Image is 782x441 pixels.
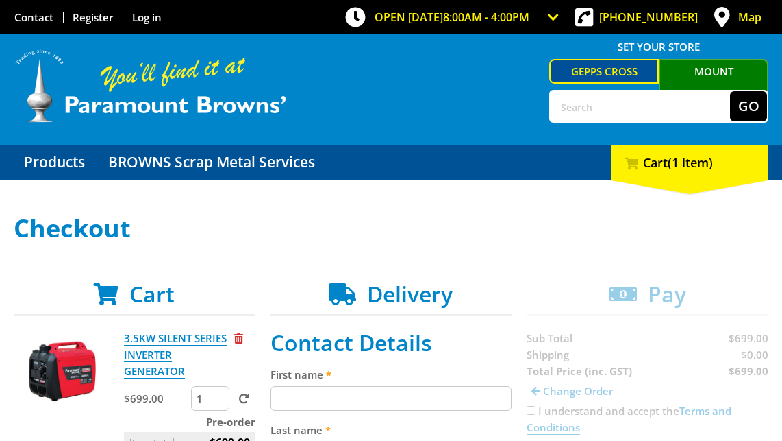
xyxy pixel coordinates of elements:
h2: Contact Details [270,330,512,356]
a: Remove from cart [234,331,243,345]
a: Go to the Products page [14,145,95,180]
input: Please enter your first name. [270,386,512,411]
button: Go [730,91,767,121]
a: Mount [PERSON_NAME] [659,59,768,106]
span: Delivery [367,279,453,309]
div: Cart [611,145,768,180]
a: Go to the Contact page [14,10,53,24]
span: 8:00am - 4:00pm [443,10,529,25]
p: $699.00 [124,390,188,407]
span: Cart [129,279,175,309]
a: 3.5KW SILENT SERIES INVERTER GENERATOR [124,331,227,379]
input: Search [551,91,730,121]
span: OPEN [DATE] [375,10,529,25]
h1: Checkout [14,215,768,242]
img: 3.5KW SILENT SERIES INVERTER GENERATOR [21,330,103,412]
a: Go to the registration page [73,10,113,24]
a: Log in [132,10,162,24]
span: (1 item) [668,154,713,171]
label: Last name [270,422,512,438]
p: Pre-order [124,414,255,430]
img: Paramount Browns' [14,48,288,124]
label: First name [270,366,512,383]
span: Set your store [549,36,768,58]
a: Go to the BROWNS Scrap Metal Services page [98,145,325,180]
a: Gepps Cross [549,59,659,84]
